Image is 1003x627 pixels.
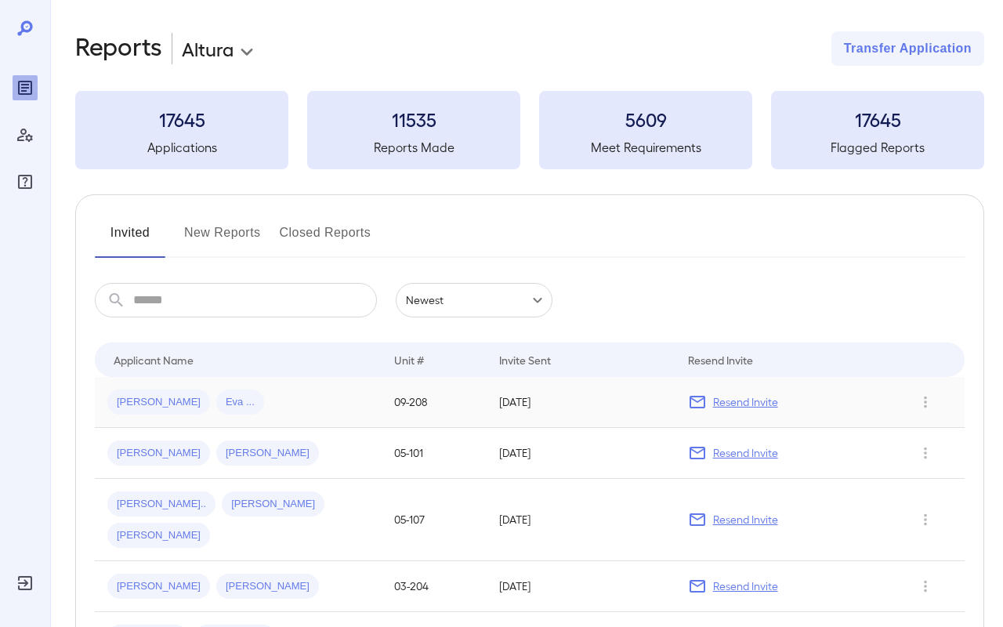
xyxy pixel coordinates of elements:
[13,169,38,194] div: FAQ
[13,122,38,147] div: Manage Users
[95,220,165,258] button: Invited
[182,36,234,61] p: Altura
[382,428,487,479] td: 05-101
[107,579,210,594] span: [PERSON_NAME]
[382,561,487,612] td: 03-204
[216,395,264,410] span: Eva ...
[75,91,984,169] summary: 17645Applications11535Reports Made5609Meet Requirements17645Flagged Reports
[771,107,984,132] h3: 17645
[382,479,487,561] td: 05-107
[487,561,675,612] td: [DATE]
[216,579,319,594] span: [PERSON_NAME]
[307,107,520,132] h3: 11535
[831,31,984,66] button: Transfer Application
[107,395,210,410] span: [PERSON_NAME]
[539,138,752,157] h5: Meet Requirements
[382,377,487,428] td: 09-208
[107,528,210,543] span: [PERSON_NAME]
[394,350,424,369] div: Unit #
[75,138,288,157] h5: Applications
[713,578,778,594] p: Resend Invite
[713,512,778,527] p: Resend Invite
[913,390,938,415] button: Row Actions
[13,571,38,596] div: Log Out
[307,138,520,157] h5: Reports Made
[913,507,938,532] button: Row Actions
[13,75,38,100] div: Reports
[487,377,675,428] td: [DATE]
[114,350,194,369] div: Applicant Name
[713,445,778,461] p: Resend Invite
[75,107,288,132] h3: 17645
[688,350,753,369] div: Resend Invite
[539,107,752,132] h3: 5609
[499,350,551,369] div: Invite Sent
[396,283,552,317] div: Newest
[913,440,938,466] button: Row Actions
[75,31,162,66] h2: Reports
[713,394,778,410] p: Resend Invite
[107,497,215,512] span: [PERSON_NAME]..
[280,220,371,258] button: Closed Reports
[487,479,675,561] td: [DATE]
[913,574,938,599] button: Row Actions
[771,138,984,157] h5: Flagged Reports
[107,446,210,461] span: [PERSON_NAME]
[222,497,324,512] span: [PERSON_NAME]
[184,220,261,258] button: New Reports
[216,446,319,461] span: [PERSON_NAME]
[487,428,675,479] td: [DATE]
